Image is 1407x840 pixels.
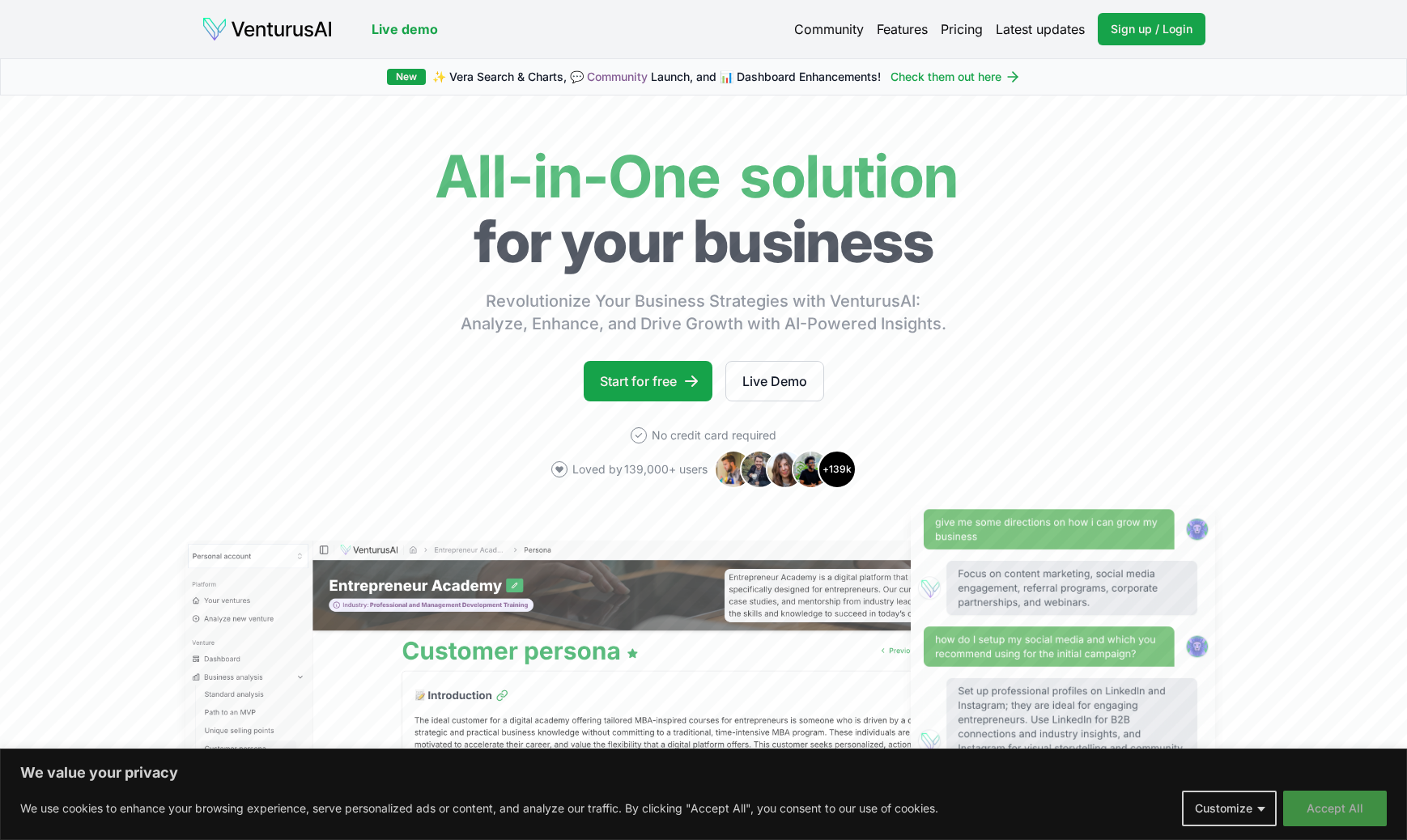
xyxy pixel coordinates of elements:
p: We value your privacy [20,763,1387,783]
a: Sign up / Login [1098,13,1205,45]
img: Avatar 1 [714,450,753,489]
button: Customize [1182,791,1277,826]
img: Avatar 2 [740,450,779,489]
img: Avatar 4 [792,450,831,489]
span: Sign up / Login [1111,21,1192,37]
div: New [387,69,426,85]
img: logo [202,16,333,42]
a: Live Demo [725,361,824,401]
button: Accept All [1283,791,1387,826]
a: Latest updates [996,19,1085,39]
a: Live demo [372,19,438,39]
a: Pricing [941,19,983,39]
img: Avatar 3 [766,450,805,489]
p: We use cookies to enhance your browsing experience, serve personalized ads or content, and analyz... [20,799,938,818]
a: Check them out here [891,69,1021,85]
a: Community [794,19,864,39]
a: Community [587,70,648,83]
span: ✨ Vera Search & Charts, 💬 Launch, and 📊 Dashboard Enhancements! [432,69,881,85]
a: Start for free [584,361,712,401]
a: Features [877,19,928,39]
